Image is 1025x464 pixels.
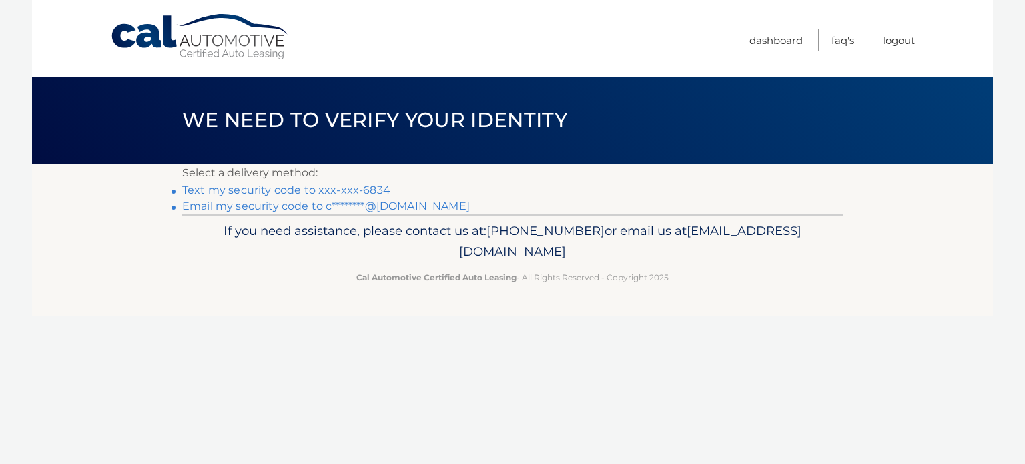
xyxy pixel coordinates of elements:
a: Email my security code to c********@[DOMAIN_NAME] [182,200,470,212]
a: Cal Automotive [110,13,290,61]
a: Logout [883,29,915,51]
p: Select a delivery method: [182,164,843,182]
a: Dashboard [749,29,803,51]
p: - All Rights Reserved - Copyright 2025 [191,270,834,284]
span: We need to verify your identity [182,107,567,132]
a: Text my security code to xxx-xxx-6834 [182,184,390,196]
span: [PHONE_NUMBER] [486,223,605,238]
p: If you need assistance, please contact us at: or email us at [191,220,834,263]
a: FAQ's [831,29,854,51]
strong: Cal Automotive Certified Auto Leasing [356,272,517,282]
